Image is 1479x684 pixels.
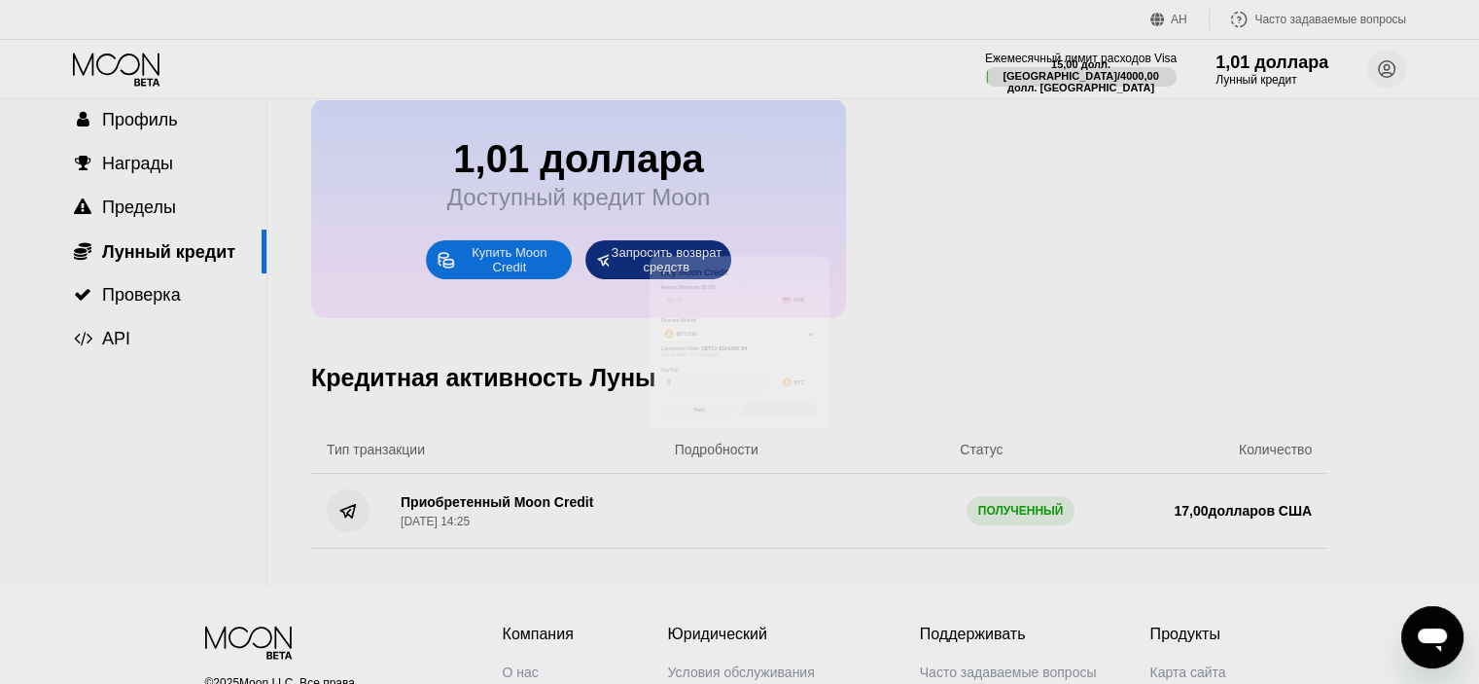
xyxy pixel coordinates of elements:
div: Back [660,403,737,417]
div: You Pay [660,367,769,373]
div: Amount (Minimum: $5.00) [660,285,769,291]
iframe: Кнопка запуска окна обмена сообщениями [1401,606,1463,668]
input: $0.00 [667,293,763,307]
div: BITCOIN [676,331,696,337]
div: BTC [794,379,804,385]
div: USD [793,297,804,303]
div: Back [693,407,705,413]
div: Conversion Rate: [660,345,818,351]
div: Last updated: 12 minutes ago [660,351,818,356]
div: Payment Method [660,318,818,324]
div: Buy Moon Credit [660,267,818,277]
span: 1 BTC ≈ $114,007.84 [701,345,747,351]
div: BITCOIN [661,327,818,342]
